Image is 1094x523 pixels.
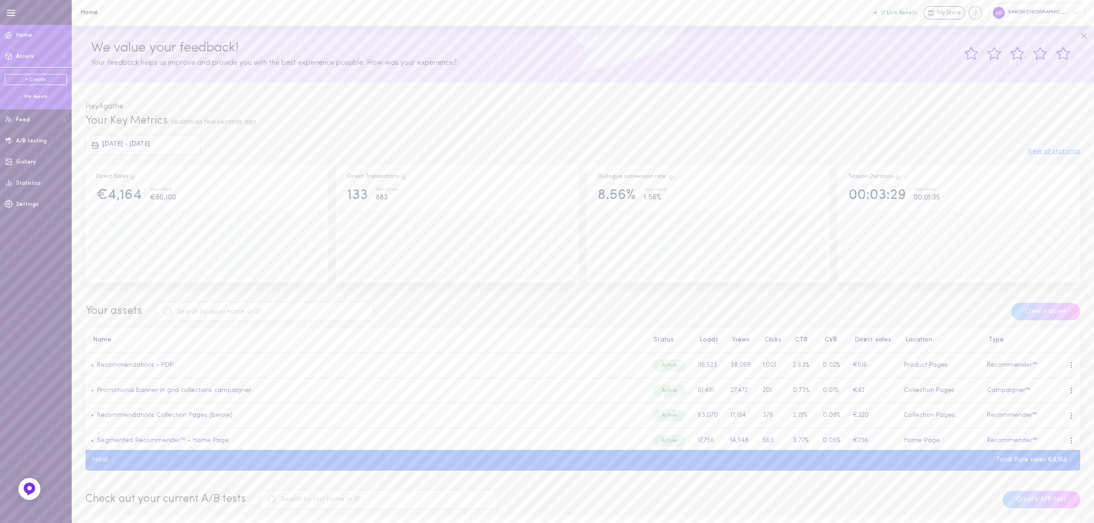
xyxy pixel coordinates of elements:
div: SABON [GEOGRAPHIC_DATA] [989,3,1085,23]
span: Check out your current A/B tests [85,494,246,505]
span: Statistics [16,181,41,186]
span: Home [16,33,32,38]
span: • [91,387,94,394]
td: 116,523 [692,353,725,378]
td: 63,070 [692,403,725,428]
div: €60,100 [150,192,176,204]
span: • [91,437,94,444]
td: 51,491 [692,378,725,403]
div: My Assets [5,93,67,100]
a: My Store [923,6,965,20]
span: Hey Agathe [85,103,123,110]
a: Recommendations - PDP [94,362,173,369]
span: Collection Pages [904,387,955,394]
button: Location [901,337,932,343]
span: Recommender™ [987,362,1037,369]
div: Total Pure sales: €4,164 [989,457,1074,463]
button: Type [984,337,1004,343]
div: 133 [347,188,368,204]
span: Gallery [16,159,36,165]
span: Updated a few seconds ago [171,119,256,125]
td: €296 [847,428,899,454]
h1: Home [80,9,232,16]
span: Your feedback helps us improve and provide you with the best experience possible. How was your ex... [91,59,457,67]
td: €320 [847,403,899,428]
div: Your store [914,188,940,193]
span: • [91,362,94,369]
div: Session Duration [849,173,901,181]
div: Active [652,435,686,447]
button: Direct sales [850,337,891,343]
td: 1,001 [757,353,788,378]
span: Product Pages [904,362,948,369]
div: Active [652,385,686,397]
a: Promotional Banner in grid collections campaigner [97,387,251,394]
button: Status [649,337,674,343]
img: Feedback Button [23,482,36,496]
div: 00:01:35 [914,192,940,204]
span: My Store [937,9,961,17]
button: Name [88,337,112,343]
a: 17 Live Assets [874,10,923,16]
td: 0.73% [788,378,818,403]
td: 563 [757,428,788,454]
span: Recommender™ [987,437,1037,444]
a: Recommendations - PDP [97,362,173,369]
td: 17,756 [692,428,725,454]
td: 376 [757,403,788,428]
span: Direct Sales are the result of users clicking on a product and then purchasing the exact same pro... [130,174,136,179]
span: A/B testing [16,138,47,144]
div: Your store [644,188,666,193]
button: View all statistics [1027,148,1080,155]
div: Your store [376,188,398,193]
div: €4,164 [96,188,142,204]
div: Direct Sales [96,173,136,181]
button: CTR [790,337,808,343]
a: Recommendations Collection Pages (below) [94,412,233,419]
button: 17 Live Assets [874,10,917,16]
div: 00:03:29 [849,188,906,204]
span: Campaigner™ [987,387,1031,394]
span: Feed [16,117,30,123]
td: 2.19% [788,403,818,428]
span: Your Key Metrics [85,115,168,126]
button: Create A/B test [1003,491,1080,508]
span: • [91,412,94,419]
span: The percentage of users who interacted with one of Dialogue`s assets and ended up purchasing in t... [667,174,674,179]
div: Knowledge center [969,6,982,20]
div: Dialogue conversion rate [598,173,674,181]
span: Your assets [85,306,142,317]
span: Total transactions from users who clicked on a product through Dialogue assets, and purchased the... [400,174,407,179]
span: Recommender™ [987,412,1037,419]
button: Views [728,337,750,343]
td: €42 [847,378,899,403]
div: total [85,457,114,463]
div: 1.56% [644,192,666,204]
td: 14,948 [725,428,757,454]
div: 8.56% [598,188,636,204]
a: Recommendations Collection Pages (below) [97,412,233,419]
button: Create asset [1011,303,1080,320]
input: Search by test name or ID [260,490,498,509]
td: 0.05% [818,428,848,454]
td: 3.77% [788,428,818,454]
button: CVR [820,337,837,343]
td: 201 [757,378,788,403]
td: 27,472 [725,378,757,403]
td: €616 [847,353,899,378]
td: 38,059 [725,353,757,378]
input: Search by asset name or ID [156,302,374,321]
div: Direct Transactions [347,173,407,181]
td: 0.08% [818,403,848,428]
button: Clicks [760,337,781,343]
div: Active [652,359,686,371]
div: 883 [376,192,398,204]
span: We value your feedback! [91,41,239,55]
span: Track how your session duration increase once users engage with your Assets [895,174,901,179]
span: Settings [16,202,39,207]
div: Active [652,409,686,421]
a: Create A/B test [1003,496,1080,503]
span: Collection Pages [904,412,955,419]
a: Promotional Banner in grid collections campaigner [94,387,251,394]
a: Segmented Recommender™ - Home Page [97,437,229,444]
